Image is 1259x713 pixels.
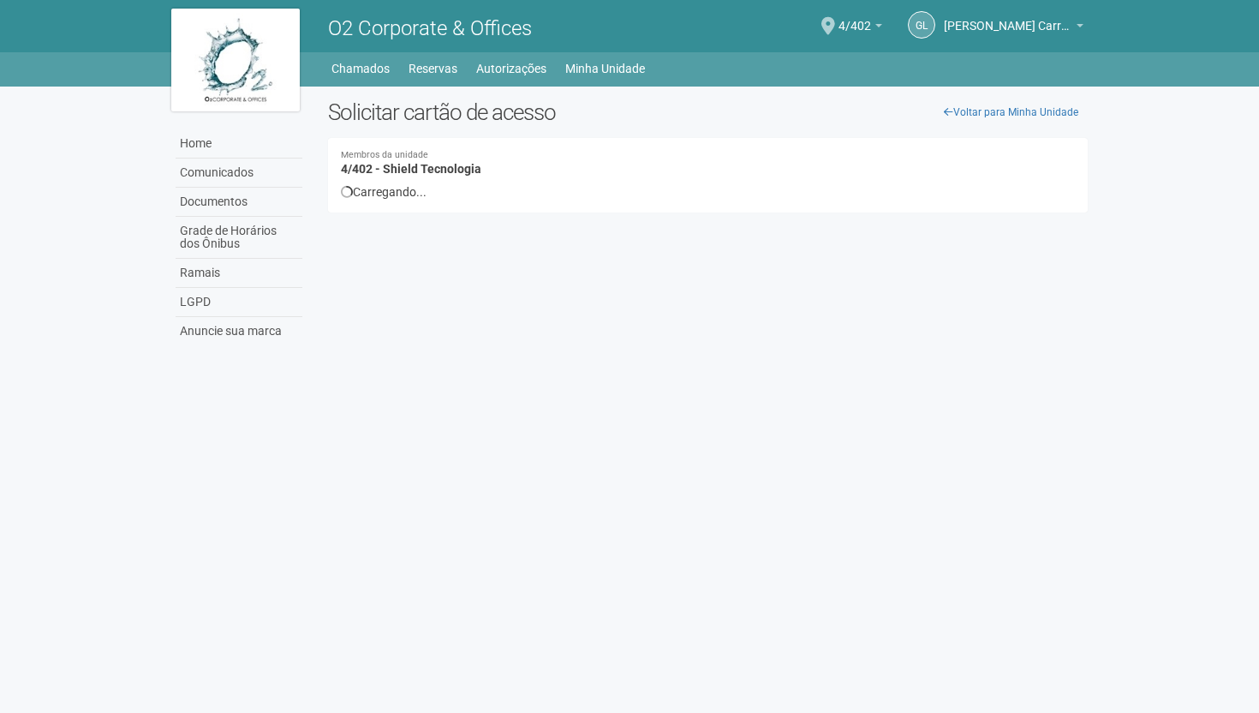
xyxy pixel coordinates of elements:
small: Membros da unidade [341,151,1075,160]
div: Carregando... [341,184,1075,200]
a: Documentos [176,188,302,217]
a: [PERSON_NAME] Carreira dos Reis [944,21,1083,35]
a: Ramais [176,259,302,288]
img: logo.jpg [171,9,300,111]
a: Home [176,129,302,159]
a: 4/402 [838,21,882,35]
a: Voltar para Minha Unidade [934,99,1088,125]
h2: Solicitar cartão de acesso [328,99,1088,125]
span: 4/402 [838,3,871,33]
a: Reservas [409,57,457,81]
a: GL [908,11,935,39]
a: Chamados [331,57,390,81]
a: LGPD [176,288,302,317]
a: Grade de Horários dos Ônibus [176,217,302,259]
h4: 4/402 - Shield Tecnologia [341,151,1075,176]
span: Gabriel Lemos Carreira dos Reis [944,3,1072,33]
a: Minha Unidade [565,57,645,81]
span: O2 Corporate & Offices [328,16,532,40]
a: Anuncie sua marca [176,317,302,345]
a: Comunicados [176,159,302,188]
a: Autorizações [476,57,546,81]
